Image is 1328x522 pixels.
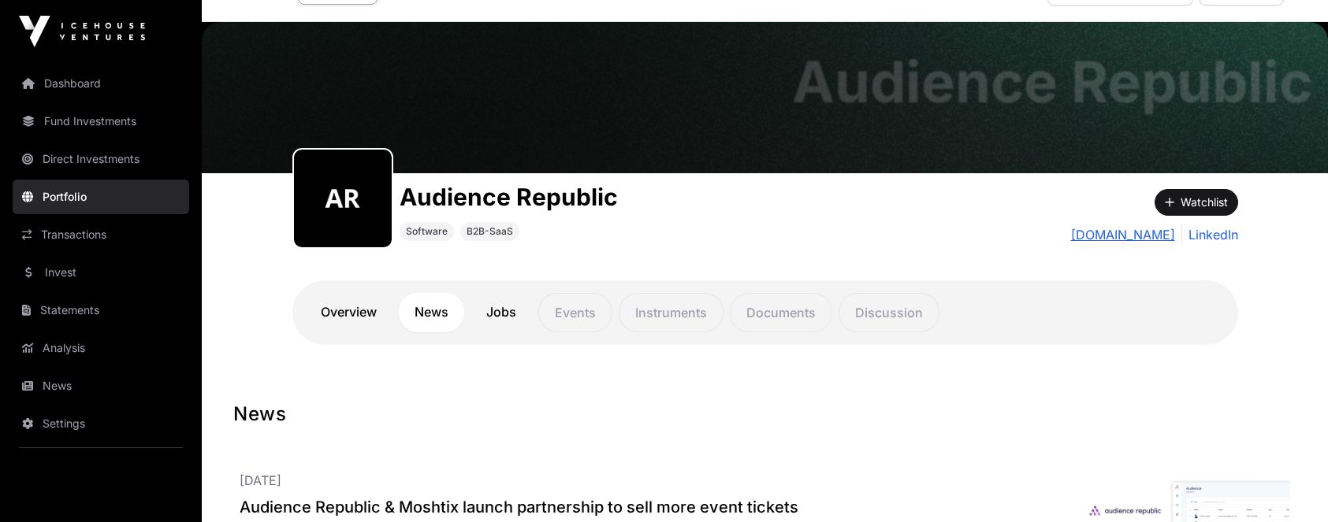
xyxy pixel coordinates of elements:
[400,183,618,211] h1: Audience Republic
[13,331,189,365] a: Analysis
[202,22,1328,173] img: Audience Republic
[240,471,1080,490] p: [DATE]
[406,225,448,238] span: Software
[1249,446,1328,522] iframe: Chat Widget
[13,368,189,403] a: News
[13,180,189,214] a: Portfolio
[305,293,392,332] a: Overview
[1181,225,1238,244] a: LinkedIn
[233,402,1296,427] h1: News
[839,293,939,332] p: Discussion
[305,293,1226,332] nav: Tabs
[19,16,145,47] img: Icehouse Ventures Logo
[13,293,189,328] a: Statements
[792,54,1312,110] h1: Audience Republic
[240,496,1080,518] a: Audience Republic & Moshtix launch partnership to sell more event tickets
[1071,225,1175,244] a: [DOMAIN_NAME]
[619,293,724,332] p: Instruments
[399,293,464,332] a: News
[730,293,832,332] p: Documents
[300,156,385,241] img: audience-republic334.png
[538,293,612,332] p: Events
[1155,189,1238,216] button: Watchlist
[13,104,189,139] a: Fund Investments
[471,293,532,332] a: Jobs
[13,142,189,176] a: Direct Investments
[13,217,189,252] a: Transactions
[13,255,189,290] a: Invest
[13,66,189,101] a: Dashboard
[467,225,513,238] span: B2B-SaaS
[13,406,189,441] a: Settings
